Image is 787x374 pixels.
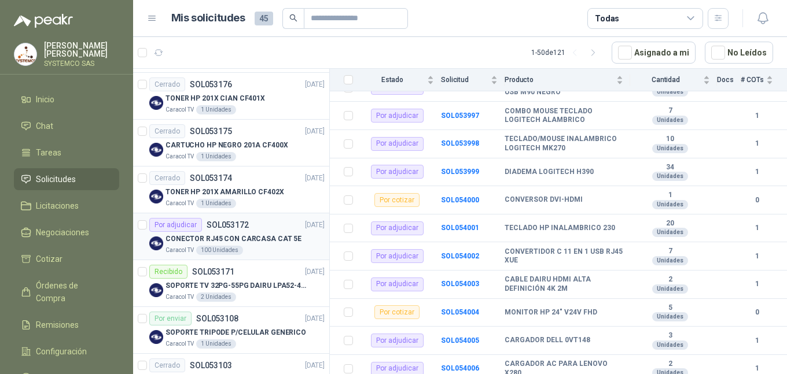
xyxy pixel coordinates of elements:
[190,127,232,135] p: SOL053175
[305,220,325,231] p: [DATE]
[14,314,119,336] a: Remisiones
[305,266,325,277] p: [DATE]
[133,307,329,354] a: Por enviarSOL053108[DATE] Company LogoSOPORTE TRIPODE P/CELULAR GENERICOCaracol TV1 Unidades
[630,331,710,340] b: 3
[441,139,479,147] a: SOL053998
[531,43,602,62] div: 1 - 50 de 121
[652,312,688,321] div: Unidades
[371,137,424,151] div: Por adjudicar
[652,144,688,153] div: Unidades
[630,76,701,84] span: Cantidad
[505,76,614,84] span: Producto
[171,10,245,27] h1: Mis solicitudes
[652,256,688,265] div: Unidades
[133,120,329,166] a: CerradoSOL053175[DATE] Company LogoCARTUCHO HP NEGRO 201A CF400XCaracol TV1 Unidades
[36,253,62,265] span: Cotizar
[133,213,329,260] a: Por adjudicarSOL053172[DATE] Company LogoCONECTOR RJ45 CON CARCASA CAT 5ECaracol TV100 Unidades
[371,249,424,263] div: Por adjudicar
[441,76,488,84] span: Solicitud
[166,339,194,349] p: Caracol TV
[149,143,163,157] img: Company Logo
[190,174,232,182] p: SOL053174
[14,248,119,270] a: Cotizar
[190,361,232,369] p: SOL053103
[14,340,119,362] a: Configuración
[441,364,479,372] b: SOL054006
[741,335,773,346] b: 1
[44,42,119,58] p: [PERSON_NAME] [PERSON_NAME]
[371,277,424,291] div: Por adjudicar
[166,93,265,104] p: TONER HP 201X CIAN CF401X
[441,168,479,176] a: SOL053999
[741,138,773,149] b: 1
[441,112,479,120] a: SOL053997
[705,42,773,64] button: No Leídos
[207,221,249,229] p: SOL053172
[14,275,119,309] a: Órdenes de Compra
[149,171,185,185] div: Cerrado
[505,247,623,265] b: CONVERTIDOR C 11 EN 1 USB RJ45 XUE
[630,360,710,369] b: 2
[630,135,710,144] b: 10
[36,345,87,358] span: Configuración
[14,195,119,217] a: Licitaciones
[166,327,306,338] p: SOPORTE TRIPODE P/CELULAR GENERICO
[149,312,192,325] div: Por enviar
[14,88,119,110] a: Inicio
[289,14,297,22] span: search
[196,292,236,302] div: 2 Unidades
[166,292,194,302] p: Caracol TV
[166,234,301,245] p: CONECTOR RJ45 CON CARCASA CAT 5E
[371,334,424,347] div: Por adjudicar
[630,106,710,116] b: 7
[196,339,236,349] div: 1 Unidades
[36,279,108,305] span: Órdenes de Compra
[133,260,329,307] a: RecibidoSOL053171[DATE] Company LogoSOPORTE TV 32PG-55PG DAIRU LPA52-446KIT2Caracol TV2 Unidades
[133,166,329,213] a: CerradoSOL053174[DATE] Company LogoTONER HP 201X AMARILLO CF402XCaracol TV1 Unidades
[149,96,163,110] img: Company Logo
[371,221,424,235] div: Por adjudicar
[305,313,325,324] p: [DATE]
[166,152,194,161] p: Caracol TV
[360,76,425,84] span: Estado
[166,199,194,208] p: Caracol TV
[505,195,583,205] b: CONVERSOR DVI-HDMI
[149,283,163,297] img: Company Logo
[612,42,696,64] button: Asignado a mi
[441,196,479,204] a: SOL054000
[190,80,232,88] p: SOL053176
[305,79,325,90] p: [DATE]
[149,190,163,203] img: Company Logo
[36,173,76,186] span: Solicitudes
[192,268,234,276] p: SOL053171
[441,224,479,232] a: SOL054001
[255,12,273,25] span: 45
[149,124,185,138] div: Cerrado
[305,173,325,184] p: [DATE]
[741,251,773,262] b: 1
[505,107,623,125] b: COMBO MOUSE TECLADO LOGITECH ALAMBRICO
[374,193,420,207] div: Por cotizar
[741,363,773,374] b: 1
[717,69,741,91] th: Docs
[630,163,710,172] b: 34
[630,247,710,256] b: 7
[741,69,787,91] th: # COTs
[196,314,238,323] p: SOL053108
[196,152,236,161] div: 1 Unidades
[14,115,119,137] a: Chat
[741,76,764,84] span: # COTs
[36,120,53,132] span: Chat
[36,226,89,239] span: Negociaciones
[441,252,479,260] a: SOL054002
[149,236,163,250] img: Company Logo
[149,358,185,372] div: Cerrado
[36,319,79,331] span: Remisiones
[652,340,688,350] div: Unidades
[652,116,688,125] div: Unidades
[741,307,773,318] b: 0
[505,308,597,317] b: MONITOR HP 24" V24V FHD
